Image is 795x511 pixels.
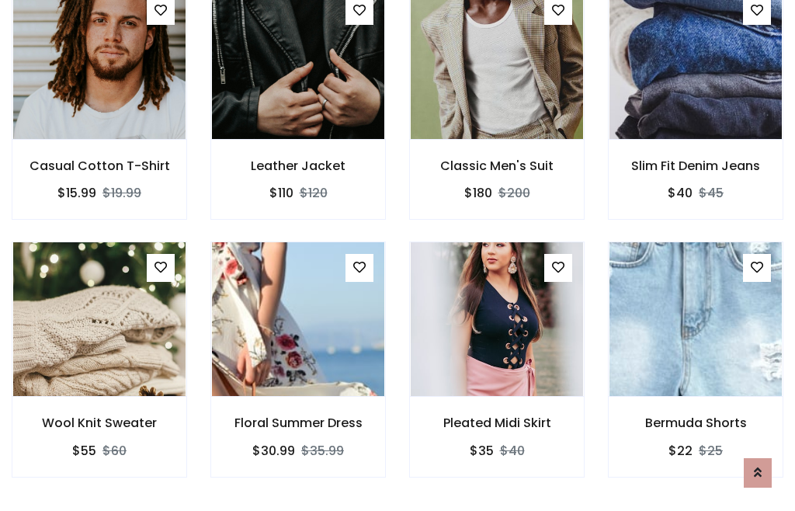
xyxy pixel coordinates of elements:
[609,158,783,173] h6: Slim Fit Denim Jeans
[57,186,96,200] h6: $15.99
[102,442,127,460] del: $60
[498,184,530,202] del: $200
[211,158,385,173] h6: Leather Jacket
[609,415,783,430] h6: Bermuda Shorts
[252,443,295,458] h6: $30.99
[72,443,96,458] h6: $55
[12,415,186,430] h6: Wool Knit Sweater
[300,184,328,202] del: $120
[500,442,525,460] del: $40
[410,415,584,430] h6: Pleated Midi Skirt
[269,186,293,200] h6: $110
[410,158,584,173] h6: Classic Men's Suit
[464,186,492,200] h6: $180
[102,184,141,202] del: $19.99
[211,415,385,430] h6: Floral Summer Dress
[668,186,693,200] h6: $40
[470,443,494,458] h6: $35
[699,442,723,460] del: $25
[668,443,693,458] h6: $22
[12,158,186,173] h6: Casual Cotton T-Shirt
[301,442,344,460] del: $35.99
[699,184,724,202] del: $45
